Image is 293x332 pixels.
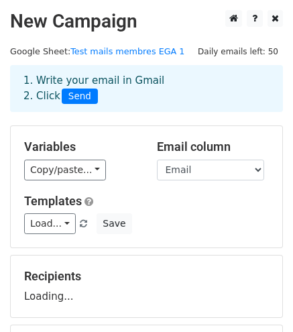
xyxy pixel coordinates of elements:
[70,46,184,56] a: Test mails membres EGA 1
[10,46,184,56] small: Google Sheet:
[24,269,269,304] div: Loading...
[193,46,283,56] a: Daily emails left: 50
[24,160,106,180] a: Copy/paste...
[62,89,98,105] span: Send
[24,213,76,234] a: Load...
[13,73,280,104] div: 1. Write your email in Gmail 2. Click
[157,140,270,154] h5: Email column
[24,269,269,284] h5: Recipients
[97,213,131,234] button: Save
[24,194,82,208] a: Templates
[10,10,283,33] h2: New Campaign
[193,44,283,59] span: Daily emails left: 50
[24,140,137,154] h5: Variables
